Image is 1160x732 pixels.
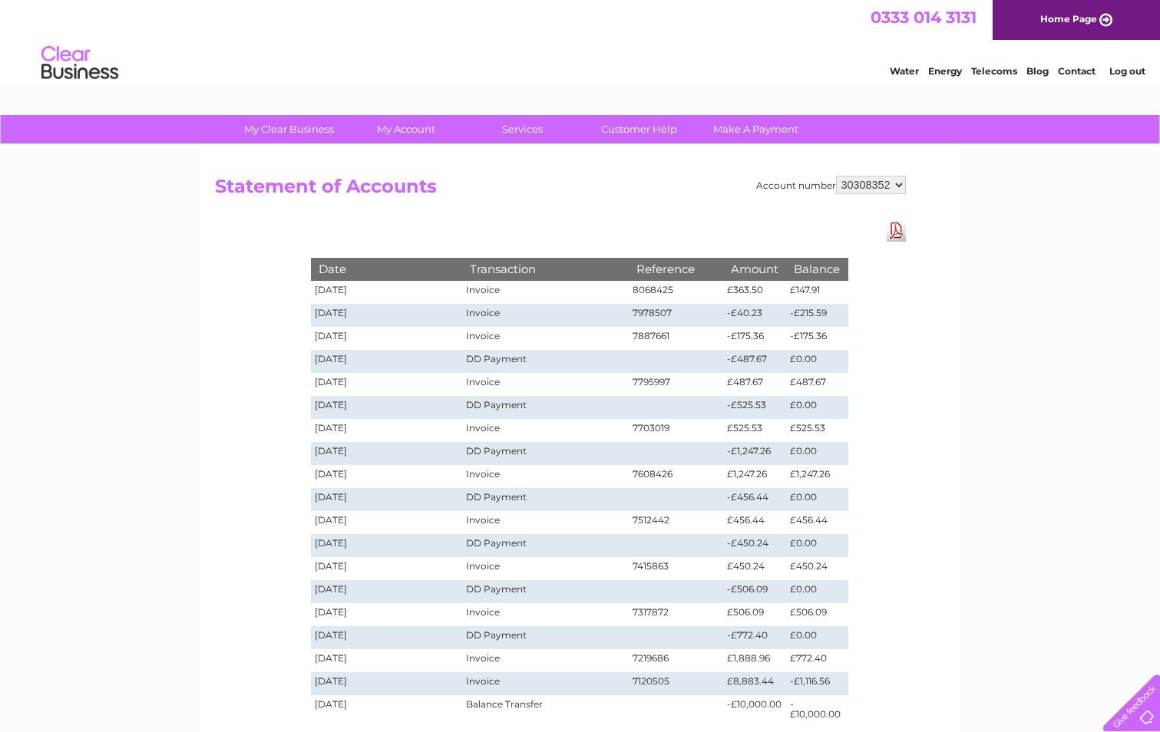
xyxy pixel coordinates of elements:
td: £0.00 [786,626,848,649]
td: DD Payment [462,350,628,373]
td: 7317872 [629,603,724,626]
td: [DATE] [311,580,463,603]
td: Invoice [462,281,628,304]
td: £0.00 [786,580,848,603]
a: Make A Payment [692,115,819,143]
td: 7608426 [629,465,724,488]
td: -£1,247.26 [723,442,786,465]
td: £525.53 [786,419,848,442]
td: [DATE] [311,442,463,465]
td: [DATE] [311,626,463,649]
td: £0.00 [786,442,848,465]
a: Contact [1058,65,1096,77]
td: [DATE] [311,396,463,419]
td: DD Payment [462,396,628,419]
td: Invoice [462,672,628,695]
a: Download Pdf [887,219,906,242]
img: logo.png [41,40,119,87]
td: Invoice [462,511,628,534]
td: £450.24 [723,557,786,580]
td: £487.67 [786,373,848,396]
a: My Clear Business [226,115,352,143]
td: £363.50 [723,281,786,304]
td: -£1,116.56 [786,672,848,695]
td: -£215.59 [786,304,848,327]
td: £0.00 [786,396,848,419]
td: [DATE] [311,327,463,350]
td: Invoice [462,373,628,396]
td: £0.00 [786,488,848,511]
a: Services [459,115,586,143]
td: -£175.36 [786,327,848,350]
td: -£10,000.00 [786,695,848,724]
td: £506.09 [786,603,848,626]
td: 7795997 [629,373,724,396]
td: [DATE] [311,603,463,626]
td: 7512442 [629,511,724,534]
a: Customer Help [576,115,702,143]
td: DD Payment [462,488,628,511]
td: Invoice [462,465,628,488]
td: £772.40 [786,649,848,672]
td: -£506.09 [723,580,786,603]
td: Invoice [462,603,628,626]
td: Invoice [462,419,628,442]
td: [DATE] [311,695,463,724]
td: [DATE] [311,373,463,396]
td: £8,883.44 [723,672,786,695]
a: Water [890,65,919,77]
a: Blog [1026,65,1049,77]
td: £1,888.96 [723,649,786,672]
td: £487.67 [723,373,786,396]
th: Balance [786,258,848,280]
th: Date [311,258,463,280]
a: My Account [342,115,469,143]
td: £1,247.26 [786,465,848,488]
td: [DATE] [311,511,463,534]
td: 7219686 [629,649,724,672]
td: [DATE] [311,649,463,672]
td: DD Payment [462,442,628,465]
td: £506.09 [723,603,786,626]
td: DD Payment [462,534,628,557]
td: £1,247.26 [723,465,786,488]
td: £147.91 [786,281,848,304]
td: DD Payment [462,580,628,603]
td: [DATE] [311,672,463,695]
td: £456.44 [723,511,786,534]
td: [DATE] [311,281,463,304]
h2: Statement of Accounts [215,176,906,205]
a: Telecoms [971,65,1017,77]
td: [DATE] [311,465,463,488]
div: Account number [756,176,906,194]
td: Invoice [462,649,628,672]
td: -£40.23 [723,304,786,327]
td: £456.44 [786,511,848,534]
td: 7415863 [629,557,724,580]
td: £525.53 [723,419,786,442]
td: [DATE] [311,350,463,373]
td: £450.24 [786,557,848,580]
th: Transaction [462,258,628,280]
a: Energy [928,65,962,77]
td: -£772.40 [723,626,786,649]
td: DD Payment [462,626,628,649]
td: -£456.44 [723,488,786,511]
td: -£450.24 [723,534,786,557]
a: Log out [1109,65,1145,77]
th: Amount [723,258,786,280]
td: -£525.53 [723,396,786,419]
td: £0.00 [786,350,848,373]
th: Reference [629,258,724,280]
td: 7120505 [629,672,724,695]
td: -£10,000.00 [723,695,786,724]
span: 0333 014 3131 [871,8,977,27]
td: Invoice [462,327,628,350]
td: 7978507 [629,304,724,327]
td: [DATE] [311,534,463,557]
td: 7703019 [629,419,724,442]
td: 8068425 [629,281,724,304]
td: -£175.36 [723,327,786,350]
td: Invoice [462,557,628,580]
td: Balance Transfer [462,695,628,724]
